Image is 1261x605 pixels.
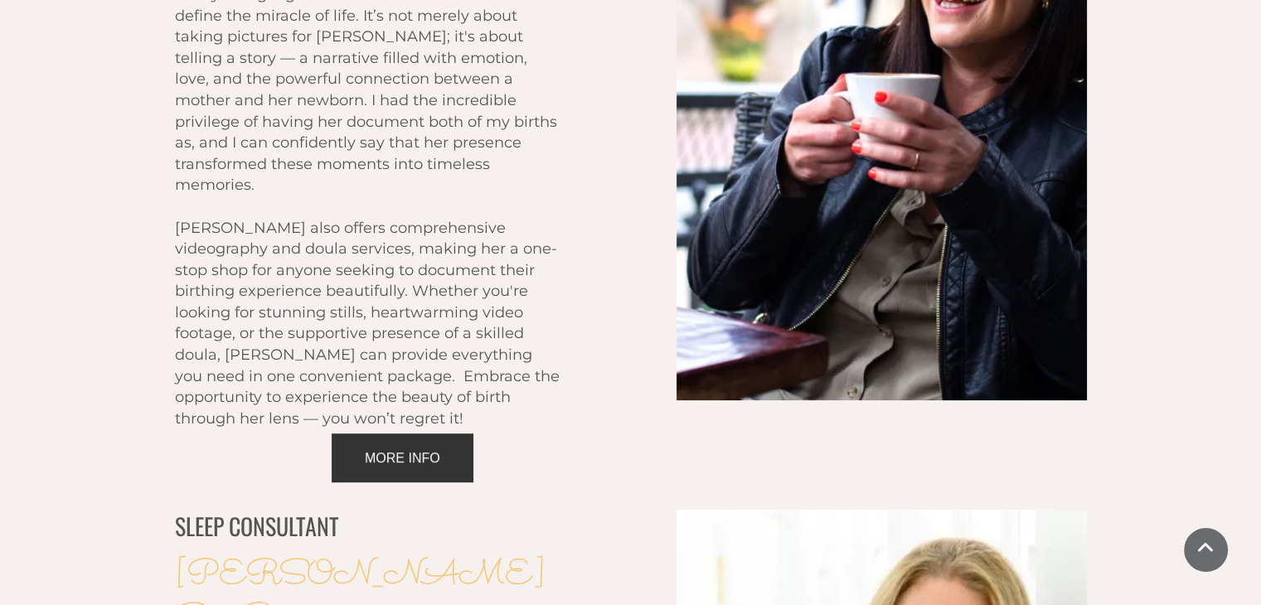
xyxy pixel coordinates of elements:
span: MORE INFO [365,451,440,465]
a: MORE INFO [332,433,473,482]
span: SLEEP CONSULTANT [175,509,339,543]
span: [PERSON_NAME] also offers comprehensive videography and doula services, making her a one-stop sho... [175,219,560,428]
a: Scroll To Top [1184,528,1228,572]
span: [PERSON_NAME] [175,551,546,602]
